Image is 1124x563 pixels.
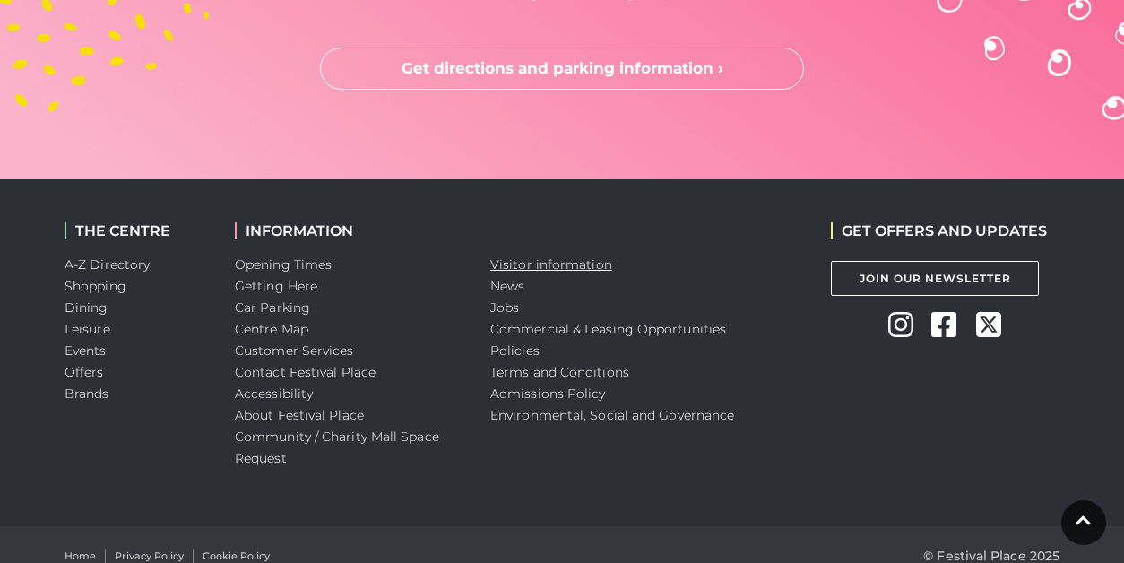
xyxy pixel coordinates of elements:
a: Get directions and parking information › [320,48,804,91]
a: Car Parking [235,299,310,316]
a: Centre Map [235,321,308,337]
a: Getting Here [235,278,317,294]
a: Environmental, Social and Governance [490,407,734,423]
a: Accessibility [235,385,313,402]
a: Offers [65,364,104,380]
a: Community / Charity Mall Space Request [235,429,439,466]
a: A-Z Directory [65,256,150,273]
a: Visitor information [490,256,612,273]
a: Terms and Conditions [490,364,629,380]
a: Admissions Policy [490,385,606,402]
a: Brands [65,385,109,402]
a: Commercial & Leasing Opportunities [490,321,726,337]
h2: THE CENTRE [65,222,208,239]
a: Policies [490,342,540,359]
h2: GET OFFERS AND UPDATES [831,222,1047,239]
a: Shopping [65,278,126,294]
h2: INFORMATION [235,222,463,239]
a: Customer Services [235,342,354,359]
a: Events [65,342,107,359]
a: Leisure [65,321,110,337]
a: Opening Times [235,256,332,273]
a: Jobs [490,299,519,316]
a: Join Our Newsletter [831,261,1039,296]
a: Dining [65,299,108,316]
a: About Festival Place [235,407,364,423]
a: News [490,278,524,294]
a: Contact Festival Place [235,364,376,380]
